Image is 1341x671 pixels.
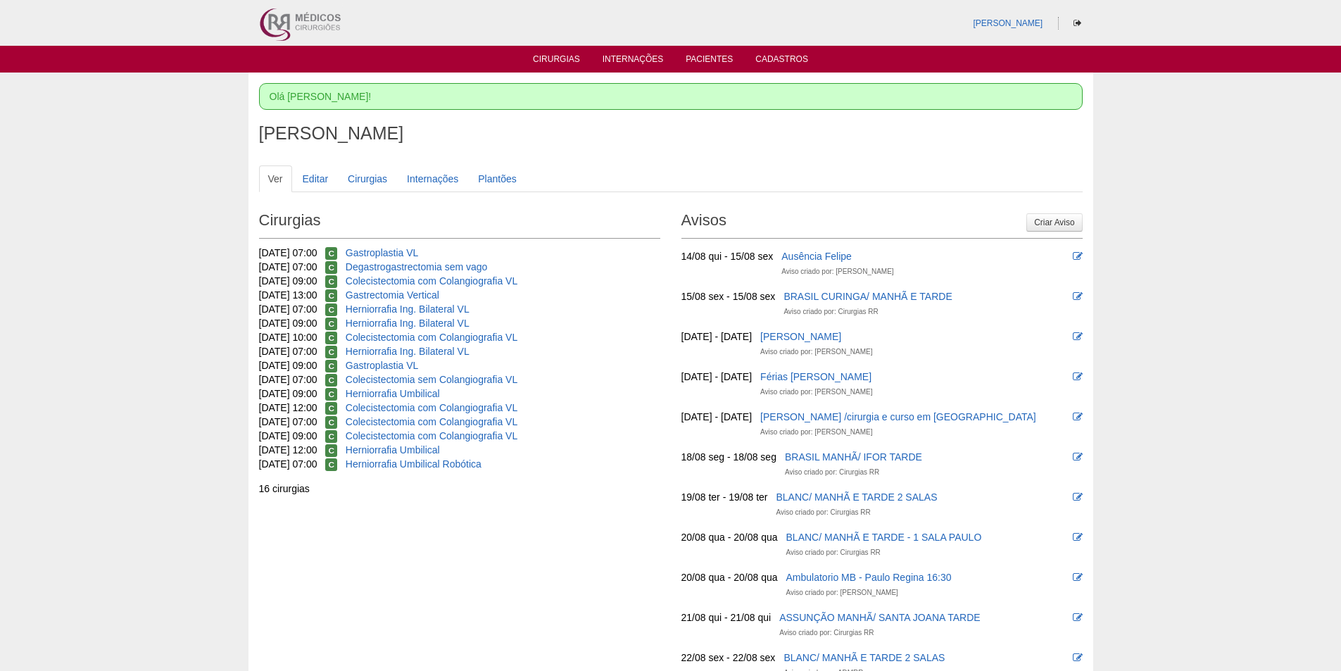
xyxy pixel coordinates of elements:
h1: [PERSON_NAME] [259,125,1083,142]
a: Cadastros [755,54,808,68]
span: Confirmada [325,388,337,401]
div: Aviso criado por: Cirurgias RR [776,506,870,520]
span: Confirmada [325,458,337,471]
div: Aviso criado por: [PERSON_NAME] [760,345,872,359]
a: [PERSON_NAME] [973,18,1043,28]
span: [DATE] 12:00 [259,444,317,456]
div: [DATE] - [DATE] [681,330,753,344]
div: Aviso criado por: Cirurgias RR [786,546,881,560]
a: Herniorrafia Umbilical [346,388,440,399]
i: Editar [1073,613,1083,622]
span: Confirmada [325,318,337,330]
span: [DATE] 10:00 [259,332,317,343]
span: Confirmada [325,374,337,387]
a: BRASIL MANHÃ/ IFOR TARDE [785,451,922,463]
div: 19/08 ter - 19/08 ter [681,490,768,504]
a: Colecistectomia com Colangiografia VL [346,430,517,441]
i: Sair [1074,19,1081,27]
span: Confirmada [325,416,337,429]
span: [DATE] 12:00 [259,402,317,413]
span: Confirmada [325,261,337,274]
a: BRASIL CURINGA/ MANHÃ E TARDE [783,291,952,302]
a: Editar [294,165,338,192]
div: [DATE] - [DATE] [681,410,753,424]
span: [DATE] 07:00 [259,261,317,272]
div: Aviso criado por: Cirurgias RR [783,305,878,319]
span: Confirmada [325,402,337,415]
a: Herniorrafia Umbilical Robótica [346,458,481,470]
a: Colecistectomia com Colangiografia VL [346,275,517,287]
h2: Cirurgias [259,206,660,239]
span: Confirmada [325,289,337,302]
a: Colecistectomia com Colangiografia VL [346,332,517,343]
span: [DATE] 09:00 [259,275,317,287]
span: Confirmada [325,430,337,443]
a: Férias [PERSON_NAME] [760,371,871,382]
div: 22/08 sex - 22/08 sex [681,651,776,665]
i: Editar [1073,291,1083,301]
a: Gastroplastia VL [346,360,419,371]
span: [DATE] 09:00 [259,430,317,441]
span: [DATE] 07:00 [259,416,317,427]
a: [PERSON_NAME] /cirurgia e curso em [GEOGRAPHIC_DATA] [760,411,1036,422]
i: Editar [1073,372,1083,382]
div: Aviso criado por: Cirurgias RR [785,465,879,479]
i: Editar [1073,492,1083,502]
a: Gastroplastia VL [346,247,419,258]
h2: Avisos [681,206,1083,239]
a: Ausência Felipe [781,251,852,262]
span: [DATE] 07:00 [259,247,317,258]
div: 20/08 qua - 20/08 qua [681,570,778,584]
span: [DATE] 07:00 [259,303,317,315]
a: [PERSON_NAME] [760,331,841,342]
i: Editar [1073,653,1083,663]
i: Editar [1073,332,1083,341]
a: BLANC/ MANHÃ E TARDE - 1 SALA PAULO [786,532,982,543]
a: Colecistectomia com Colangiografia VL [346,416,517,427]
div: [DATE] - [DATE] [681,370,753,384]
span: [DATE] 13:00 [259,289,317,301]
div: Aviso criado por: [PERSON_NAME] [781,265,893,279]
a: Pacientes [686,54,733,68]
i: Editar [1073,532,1083,542]
div: 16 cirurgias [259,482,660,496]
a: Ver [259,165,292,192]
a: Plantões [469,165,525,192]
a: Degastrogastrectomia sem vago [346,261,488,272]
a: BLANC/ MANHÃ E TARDE 2 SALAS [783,652,945,663]
span: [DATE] 07:00 [259,346,317,357]
a: Herniorrafia Ing. Bilateral VL [346,346,470,357]
a: Internações [603,54,664,68]
a: Herniorrafia Ing. Bilateral VL [346,303,470,315]
a: Internações [398,165,467,192]
a: Colecistectomia sem Colangiografia VL [346,374,517,385]
a: Criar Aviso [1026,213,1082,232]
i: Editar [1073,412,1083,422]
span: [DATE] 09:00 [259,388,317,399]
span: [DATE] 09:00 [259,360,317,371]
span: Confirmada [325,444,337,457]
span: [DATE] 07:00 [259,458,317,470]
div: 14/08 qui - 15/08 sex [681,249,774,263]
div: Olá [PERSON_NAME]! [259,83,1083,110]
a: BLANC/ MANHÃ E TARDE 2 SALAS [776,491,937,503]
span: [DATE] 07:00 [259,374,317,385]
a: Herniorrafia Umbilical [346,444,440,456]
i: Editar [1073,251,1083,261]
a: ASSUNÇÃO MANHÃ/ SANTA JOANA TARDE [779,612,981,623]
div: Aviso criado por: [PERSON_NAME] [760,425,872,439]
i: Editar [1073,572,1083,582]
span: Confirmada [325,346,337,358]
a: Herniorrafia Ing. Bilateral VL [346,318,470,329]
span: Confirmada [325,247,337,260]
div: Aviso criado por: [PERSON_NAME] [760,385,872,399]
a: Cirurgias [339,165,396,192]
span: Confirmada [325,332,337,344]
div: 15/08 sex - 15/08 sex [681,289,776,303]
i: Editar [1073,452,1083,462]
span: Confirmada [325,303,337,316]
div: 21/08 qui - 21/08 qui [681,610,772,625]
div: 18/08 seg - 18/08 seg [681,450,776,464]
a: Cirurgias [533,54,580,68]
div: Aviso criado por: [PERSON_NAME] [786,586,898,600]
